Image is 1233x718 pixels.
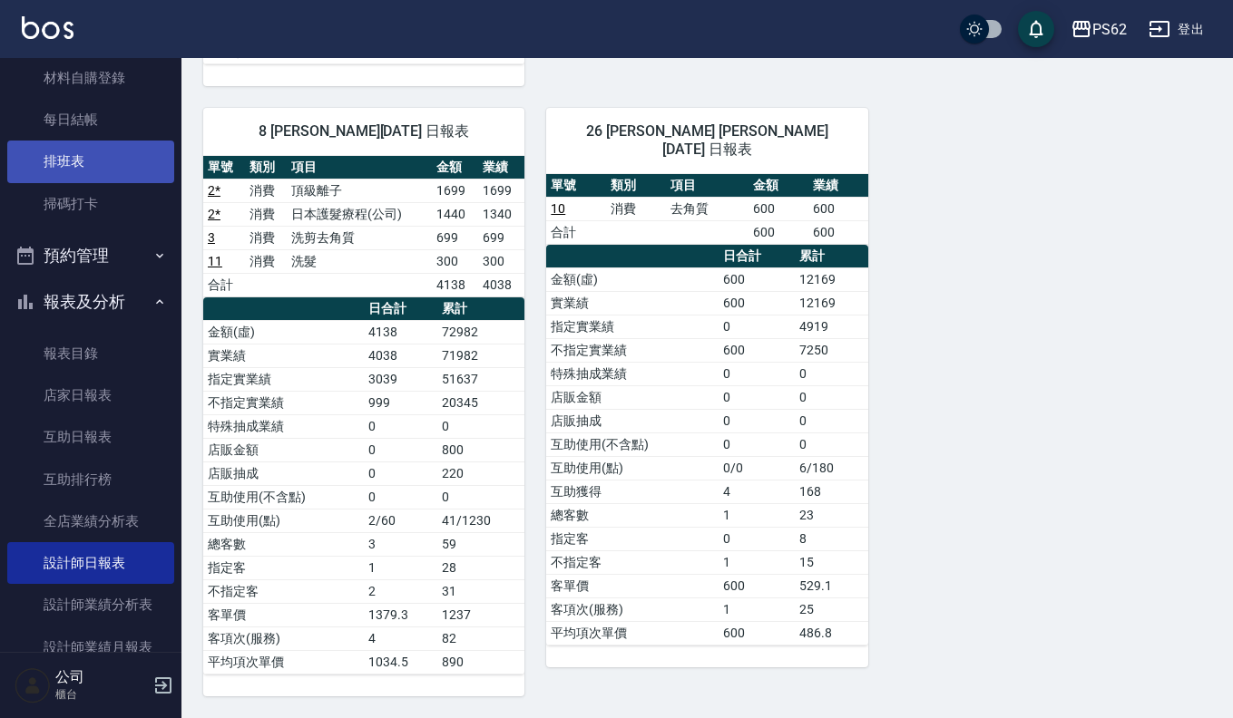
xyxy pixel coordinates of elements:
th: 金額 [432,156,478,179]
a: 設計師日報表 [7,542,174,584]
td: 1237 [437,603,524,626]
td: 6/180 [795,456,867,480]
td: 總客數 [546,503,719,527]
td: 4919 [795,315,867,338]
td: 客項次(服務) [203,626,364,650]
td: 0 [719,527,795,550]
td: 1379.3 [364,603,437,626]
td: 客項次(服務) [546,597,719,621]
td: 平均項次單價 [203,650,364,674]
td: 0 [719,409,795,432]
td: 4 [719,480,795,503]
td: 51637 [437,367,524,391]
td: 2 [364,579,437,603]
th: 累計 [795,245,867,268]
td: 0/0 [719,456,795,480]
th: 業績 [808,174,868,198]
th: 單號 [203,156,245,179]
td: 實業績 [203,344,364,367]
td: 實業績 [546,291,719,315]
td: 3039 [364,367,437,391]
th: 項目 [287,156,432,179]
a: 每日結帳 [7,99,174,141]
button: 預約管理 [7,232,174,279]
a: 11 [208,254,222,268]
td: 600 [719,291,795,315]
td: 特殊抽成業績 [546,362,719,385]
td: 日本護髮療程(公司) [287,202,432,226]
img: Person [15,667,51,703]
div: PS62 [1092,18,1127,41]
td: 600 [808,220,868,244]
td: 0 [437,485,524,509]
td: 消費 [245,179,287,202]
a: 掃碼打卡 [7,183,174,225]
td: 1 [719,597,795,621]
td: 0 [364,461,437,485]
button: 登出 [1141,13,1211,46]
td: 699 [478,226,524,249]
td: 互助使用(不含點) [203,485,364,509]
td: 0 [437,414,524,438]
p: 櫃台 [55,686,148,703]
td: 890 [437,650,524,674]
td: 486.8 [795,621,867,645]
td: 600 [749,197,808,220]
td: 洗剪去角質 [287,226,432,249]
td: 平均項次單價 [546,621,719,645]
td: 指定實業績 [203,367,364,391]
td: 1 [364,556,437,579]
td: 4138 [364,320,437,344]
td: 特殊抽成業績 [203,414,364,438]
td: 店販金額 [546,385,719,409]
th: 日合計 [364,297,437,321]
td: 不指定客 [203,579,364,603]
td: 300 [432,249,478,273]
td: 總客數 [203,532,364,556]
td: 0 [795,362,867,385]
td: 消費 [245,202,287,226]
td: 25 [795,597,867,621]
td: 0 [719,432,795,456]
td: 23 [795,503,867,527]
a: 互助日報表 [7,416,174,458]
td: 529.1 [795,574,867,597]
th: 金額 [749,174,808,198]
td: 31 [437,579,524,603]
td: 4138 [432,273,478,296]
td: 頂級離子 [287,179,432,202]
td: 699 [432,226,478,249]
td: 互助使用(點) [203,509,364,532]
td: 0 [364,485,437,509]
td: 999 [364,391,437,414]
td: 合計 [203,273,245,296]
td: 8 [795,527,867,550]
td: 互助使用(不含點) [546,432,719,456]
td: 不指定實業績 [203,391,364,414]
th: 單號 [546,174,606,198]
td: 1699 [478,179,524,202]
h5: 公司 [55,668,148,686]
td: 0 [364,414,437,438]
a: 10 [551,201,565,216]
button: 報表及分析 [7,278,174,325]
td: 互助獲得 [546,480,719,503]
td: 指定實業績 [546,315,719,338]
td: 客單價 [203,603,364,626]
a: 設計師業績月報表 [7,626,174,668]
td: 1034.5 [364,650,437,674]
td: 0 [719,362,795,385]
td: 1340 [478,202,524,226]
th: 累計 [437,297,524,321]
button: PS62 [1063,11,1134,48]
td: 店販抽成 [546,409,719,432]
td: 0 [795,432,867,456]
td: 指定客 [203,556,364,579]
th: 類別 [606,174,666,198]
td: 金額(虛) [203,320,364,344]
td: 800 [437,438,524,461]
a: 全店業績分析表 [7,500,174,542]
td: 合計 [546,220,606,244]
td: 0 [719,315,795,338]
td: 4038 [364,344,437,367]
